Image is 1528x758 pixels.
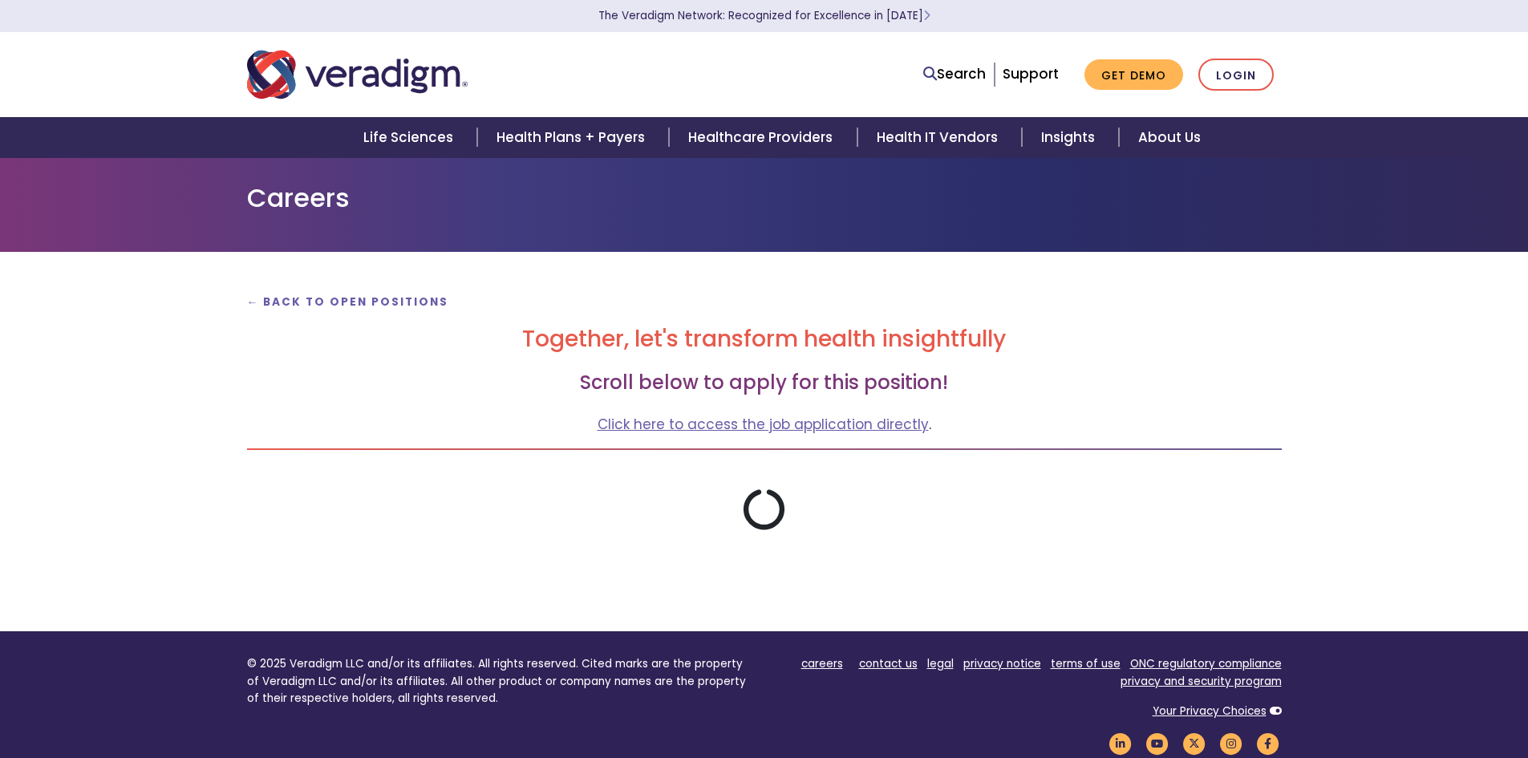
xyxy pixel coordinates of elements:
a: privacy and security program [1121,674,1282,689]
p: . [247,414,1282,436]
a: Health Plans + Payers [477,117,669,158]
h3: Scroll below to apply for this position! [247,371,1282,395]
a: Insights [1022,117,1119,158]
a: Support [1003,64,1059,83]
a: Login [1198,59,1274,91]
a: Veradigm YouTube Link [1144,736,1171,751]
a: privacy notice [963,656,1041,671]
a: Veradigm Facebook Link [1254,736,1282,751]
a: Healthcare Providers [669,117,857,158]
a: ← Back to Open Positions [247,294,449,310]
a: Get Demo [1084,59,1183,91]
span: Learn More [923,8,930,23]
a: Health IT Vendors [857,117,1022,158]
a: legal [927,656,954,671]
a: About Us [1119,117,1220,158]
a: ONC regulatory compliance [1130,656,1282,671]
a: contact us [859,656,918,671]
a: careers [801,656,843,671]
h1: Careers [247,183,1282,213]
a: The Veradigm Network: Recognized for Excellence in [DATE]Learn More [598,8,930,23]
a: Click here to access the job application directly [598,415,929,434]
a: Your Privacy Choices [1153,703,1267,719]
p: © 2025 Veradigm LLC and/or its affiliates. All rights reserved. Cited marks are the property of V... [247,655,752,707]
a: Veradigm LinkedIn Link [1107,736,1134,751]
a: Veradigm Instagram Link [1218,736,1245,751]
img: Veradigm logo [247,48,468,101]
a: Search [923,63,986,85]
a: Veradigm Twitter Link [1181,736,1208,751]
a: Life Sciences [344,117,477,158]
h2: Together, let's transform health insightfully [247,326,1282,353]
a: terms of use [1051,656,1121,671]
